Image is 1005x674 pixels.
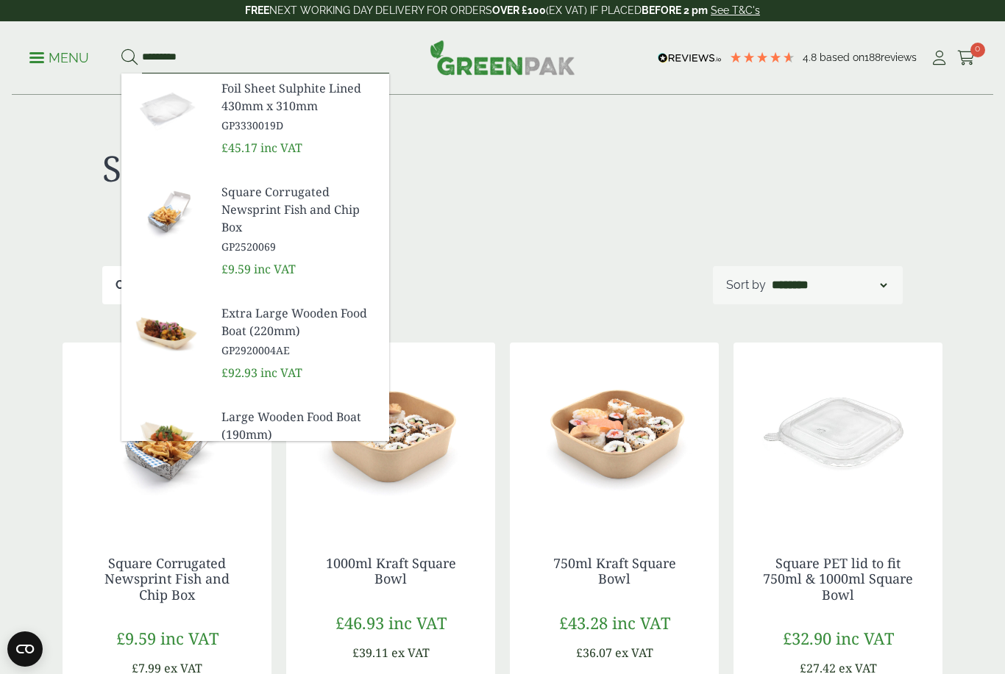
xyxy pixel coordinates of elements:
[7,631,43,667] button: Open CMP widget
[335,612,384,634] span: £46.93
[29,49,89,67] p: Menu
[121,177,210,248] img: GP2520069
[221,408,377,462] a: Large Wooden Food Boat (190mm)
[121,402,210,473] img: GP2920004AD
[615,645,653,661] span: ex VAT
[836,627,894,649] span: inc VAT
[160,627,219,649] span: inc VAT
[245,4,269,16] strong: FREE
[221,183,377,254] a: Square Corrugated Newsprint Fish and Chip Box GP2520069
[492,4,546,16] strong: OVER £100
[729,51,795,64] div: 4.79 Stars
[102,147,502,190] h1: Shop
[726,276,766,294] p: Sort by
[430,40,575,75] img: GreenPak Supplies
[864,51,881,63] span: 188
[221,261,251,277] span: £9.59
[881,51,917,63] span: reviews
[221,183,377,236] span: Square Corrugated Newsprint Fish and Chip Box
[783,627,831,649] span: £32.90
[221,79,377,133] a: Foil Sheet Sulphite Lined 430mm x 310mm GP3330019D
[116,627,156,649] span: £9.59
[711,4,760,16] a: See T&C's
[553,554,676,588] a: 750ml Kraft Square Bowl
[559,612,608,634] span: £43.28
[221,304,377,358] a: Extra Large Wooden Food Boat (220mm) GP2920004AE
[769,276,889,294] select: Shop order
[510,343,719,526] img: 2723008 750ml Square Kraft Bowl with Sushi Contents
[221,79,377,115] span: Foil Sheet Sulphite Lined 430mm x 310mm
[734,343,942,526] img: 2723010 Square Kraft Bowl Lid, fits 500 to 1400ml Square Bowls (1)
[260,365,302,381] span: inc VAT
[576,645,612,661] span: £36.07
[221,365,258,381] span: £92.93
[658,53,722,63] img: REVIEWS.io
[260,140,302,156] span: inc VAT
[221,343,377,358] span: GP2920004AE
[957,47,976,69] a: 0
[63,343,271,526] img: 2520069 Square News Fish n Chip Corrugated Box - Open with Chips
[254,261,296,277] span: inc VAT
[221,304,377,340] span: Extra Large Wooden Food Boat (220mm)
[763,554,913,603] a: Square PET lid to fit 750ml & 1000ml Square Bowl
[970,43,985,57] span: 0
[116,276,190,294] p: Categories
[930,51,948,65] i: My Account
[612,612,670,634] span: inc VAT
[104,554,230,603] a: Square Corrugated Newsprint Fish and Chip Box
[221,239,377,254] span: GP2520069
[221,118,377,133] span: GP3330019D
[326,554,456,588] a: 1000ml Kraft Square Bowl
[221,408,377,443] span: Large Wooden Food Boat (190mm)
[352,645,388,661] span: £39.11
[388,612,447,634] span: inc VAT
[29,49,89,64] a: Menu
[820,51,864,63] span: Based on
[121,298,210,369] img: GP2920004AE
[803,51,820,63] span: 4.8
[957,51,976,65] i: Cart
[391,645,430,661] span: ex VAT
[121,74,210,144] img: GP3330019D
[642,4,708,16] strong: BEFORE 2 pm
[286,343,495,526] img: 2723009 1000ml Square Kraft Bowl with Sushi contents
[221,140,258,156] span: £45.17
